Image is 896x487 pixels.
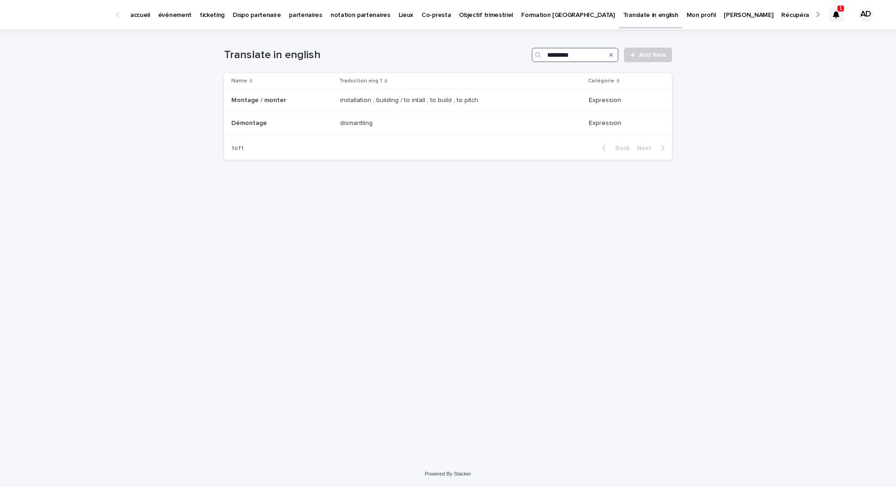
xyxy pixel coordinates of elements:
[532,48,619,62] input: Search
[639,52,666,58] span: Add New
[224,89,672,112] tr: Montage / monterMontage / monter installation ; building / to intall ; to build ; to pitchinstall...
[224,137,251,160] p: 1 of 1
[588,76,614,86] p: Catégorie
[340,118,374,127] p: dismantling
[637,145,657,152] span: Next
[231,118,269,127] p: Démontage
[231,95,288,104] p: Montage / monter
[224,112,672,135] tr: DémontageDémontage dismantlingdismantling Expression
[610,145,629,152] span: Back
[859,7,873,22] div: AD
[624,48,672,62] a: Add New
[340,95,480,104] p: installation ; building / to intall ; to build ; to pitch
[589,97,657,104] p: Expression
[425,471,471,476] a: Powered By Stacker
[339,76,382,86] p: Traduction eng 1
[589,119,657,127] p: Expression
[829,7,843,22] div: 1
[231,76,247,86] p: Name
[224,49,528,62] h1: Translate in english
[18,5,107,24] img: Ls34BcGeRexTGTNfXpUC
[633,144,672,152] button: Next
[595,144,633,152] button: Back
[839,5,843,11] p: 1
